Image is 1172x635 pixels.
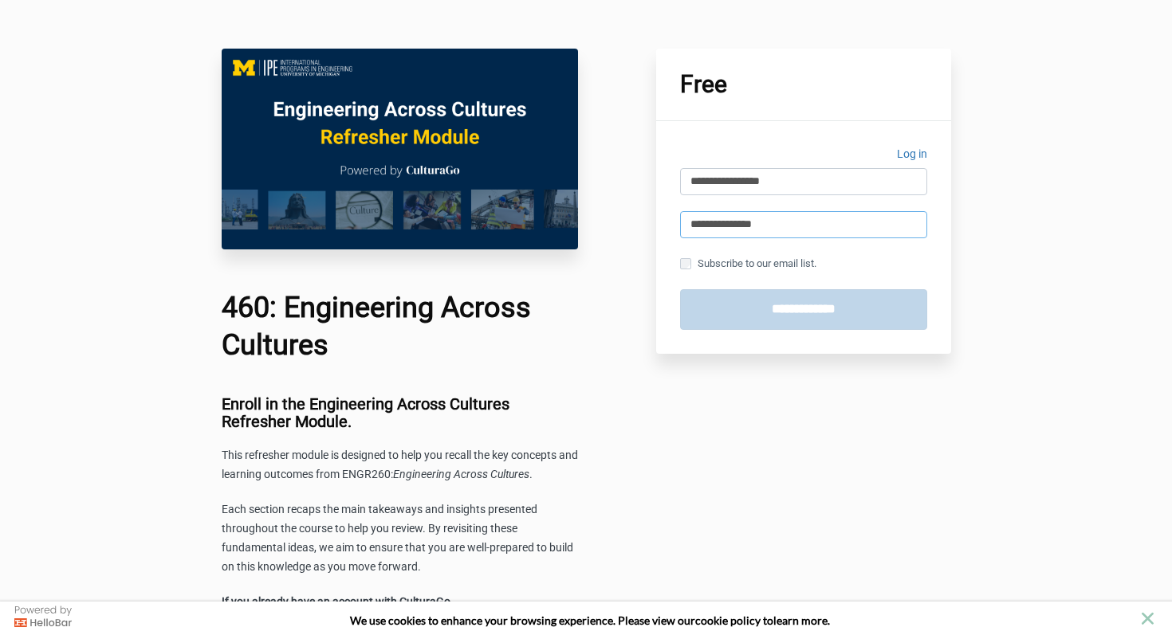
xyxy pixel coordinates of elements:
[763,613,773,627] strong: to
[350,613,695,627] span: We use cookies to enhance your browsing experience. Please view our
[695,613,761,627] a: cookie policy
[222,595,450,608] strong: If you already have an account with CulturaGo
[897,145,927,168] a: Log in
[773,613,830,627] span: learn more.
[680,258,691,269] input: Subscribe to our email list.
[222,449,578,480] span: This refresher module is designed to help you recall the key concepts and learning outcomes from ...
[222,395,579,430] h3: Enroll in the Engineering Across Cultures Refresher Module.
[1138,609,1158,629] button: close
[222,49,579,249] img: c0f10fc-c575-6ff0-c716-7a6e5a06d1b5_EAC_460_Main_Image.png
[222,289,579,364] h1: 460: Engineering Across Cultures
[393,468,529,480] span: Engineering Across Cultures
[222,503,537,535] span: Each section recaps the main takeaways and insights presented throughout
[680,255,816,272] label: Subscribe to our email list.
[680,73,927,96] h1: Free
[529,468,533,480] span: .
[222,522,573,573] span: the course to help you review. By revisiting these fundamental ideas, we aim to ensure that you a...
